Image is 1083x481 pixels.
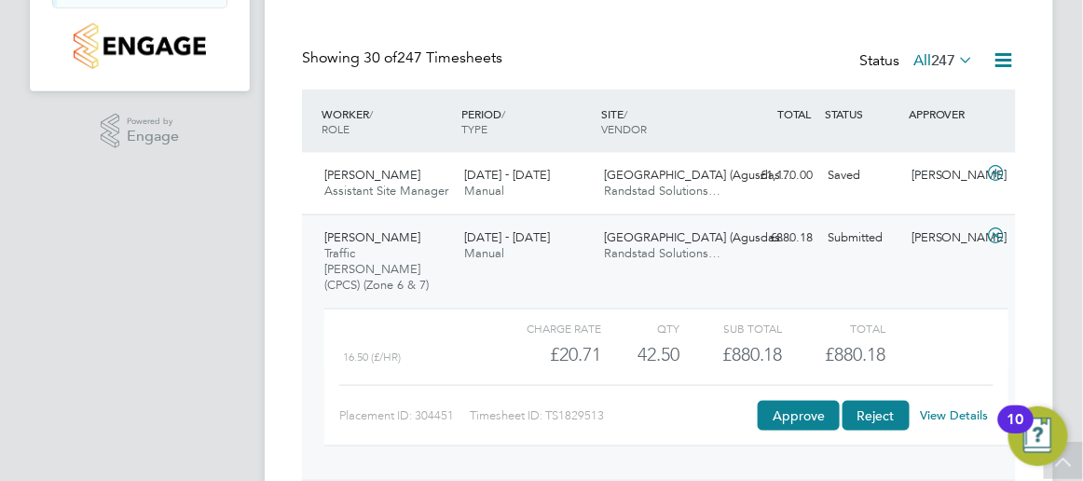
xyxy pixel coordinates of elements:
[624,106,627,121] span: /
[322,121,350,136] span: ROLE
[464,167,550,183] span: [DATE] - [DATE]
[324,167,420,183] span: [PERSON_NAME]
[601,121,647,136] span: VENDOR
[596,97,736,145] div: SITE
[302,48,506,68] div: Showing
[604,167,792,183] span: [GEOGRAPHIC_DATA] (Agusdas…
[457,97,596,145] div: PERIOD
[931,51,956,70] span: 247
[101,114,180,149] a: Powered byEngage
[920,407,988,423] a: View Details
[339,401,470,431] div: Placement ID: 304451
[343,350,401,364] span: 16.50 (£/HR)
[820,160,904,191] div: Saved
[783,317,886,339] div: Total
[904,223,988,254] div: [PERSON_NAME]
[604,245,720,261] span: Randstad Solutions…
[1008,419,1024,444] div: 10
[859,48,979,75] div: Status
[74,23,205,69] img: countryside-properties-logo-retina.png
[758,401,840,431] button: Approve
[1008,406,1068,466] button: Open Resource Center, 10 new notifications
[464,183,504,199] span: Manual
[499,317,602,339] div: Charge rate
[464,245,504,261] span: Manual
[826,343,886,365] span: £880.18
[363,48,397,67] span: 30 of
[604,229,792,245] span: [GEOGRAPHIC_DATA] (Agusdas…
[499,339,602,370] div: £20.71
[904,97,988,131] div: APPROVER
[820,97,904,131] div: STATUS
[363,48,502,67] span: 247 Timesheets
[904,160,988,191] div: [PERSON_NAME]
[501,106,505,121] span: /
[324,183,448,199] span: Assistant Site Manager
[604,183,720,199] span: Randstad Solutions…
[736,223,820,254] div: £880.18
[369,106,373,121] span: /
[736,160,820,191] div: £1,170.00
[127,129,179,144] span: Engage
[820,223,904,254] div: Submitted
[679,317,783,339] div: Sub Total
[679,339,783,370] div: £880.18
[127,114,179,130] span: Powered by
[324,245,429,293] span: Traffic [PERSON_NAME] (CPCS) (Zone 6 & 7)
[602,317,679,339] div: QTY
[461,121,487,136] span: TYPE
[602,339,679,370] div: 42.50
[317,97,457,145] div: WORKER
[470,401,758,431] div: Timesheet ID: TS1829513
[52,23,227,69] a: Go to home page
[843,401,910,431] button: Reject
[464,229,550,245] span: [DATE] - [DATE]
[324,229,420,245] span: [PERSON_NAME]
[913,51,975,70] label: All
[777,106,811,121] span: TOTAL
